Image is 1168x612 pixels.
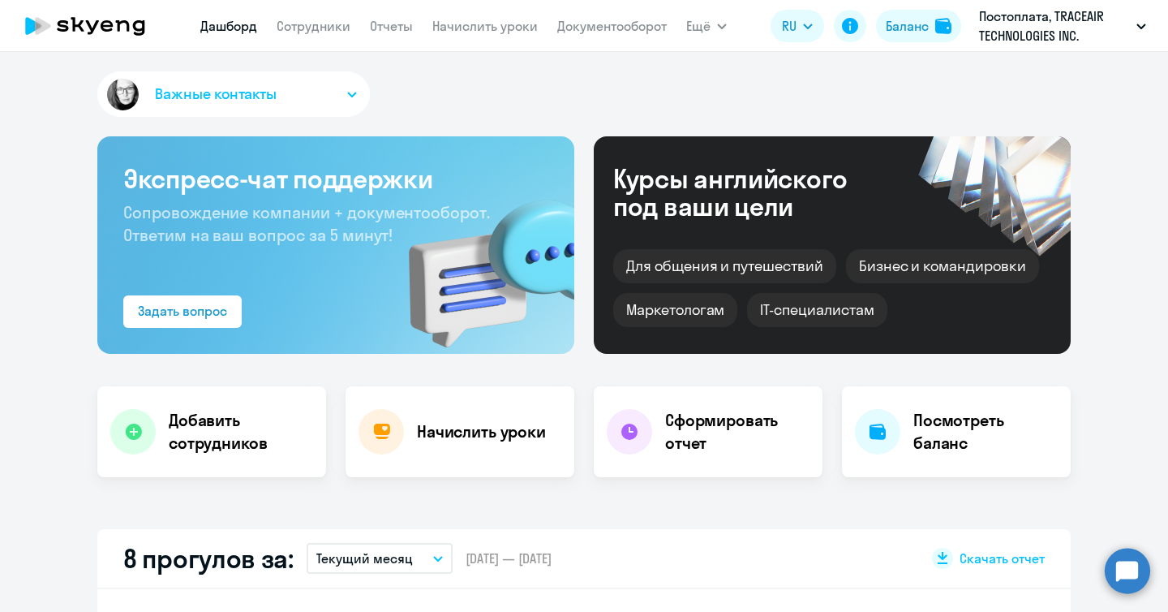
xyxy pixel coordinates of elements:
img: avatar [104,75,142,114]
button: Балансbalance [876,10,961,42]
span: Скачать отчет [960,550,1045,567]
span: [DATE] — [DATE] [466,550,552,567]
div: Для общения и путешествий [613,249,836,283]
img: bg-img [385,171,574,354]
div: Курсы английского под ваши цели [613,165,891,220]
a: Сотрудники [277,18,350,34]
button: Важные контакты [97,71,370,117]
a: Отчеты [370,18,413,34]
span: Ещё [686,16,711,36]
div: Бизнес и командировки [846,249,1039,283]
button: Постоплата, TRACEAIR TECHNOLOGIES INC. [971,6,1154,45]
a: Начислить уроки [432,18,538,34]
span: Сопровождение компании + документооборот. Ответим на ваш вопрос за 5 минут! [123,202,490,245]
button: Ещё [686,10,727,42]
h4: Посмотреть баланс [913,409,1058,455]
button: Задать вопрос [123,295,242,328]
a: Документооборот [557,18,667,34]
div: Задать вопрос [138,301,227,321]
span: Важные контакты [155,84,277,105]
img: balance [935,18,951,34]
a: Дашборд [200,18,257,34]
h4: Добавить сотрудников [169,409,313,455]
button: Текущий месяц [307,543,453,574]
button: RU [771,10,824,42]
h2: 8 прогулов за: [123,542,294,575]
div: Маркетологам [613,293,737,327]
span: RU [782,16,797,36]
h4: Сформировать отчет [665,409,809,455]
div: Баланс [886,16,929,36]
p: Текущий месяц [316,549,413,568]
div: IT-специалистам [747,293,887,327]
h3: Экспресс-чат поддержки [123,162,548,195]
p: Постоплата, TRACEAIR TECHNOLOGIES INC. [979,6,1130,45]
h4: Начислить уроки [417,420,546,443]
